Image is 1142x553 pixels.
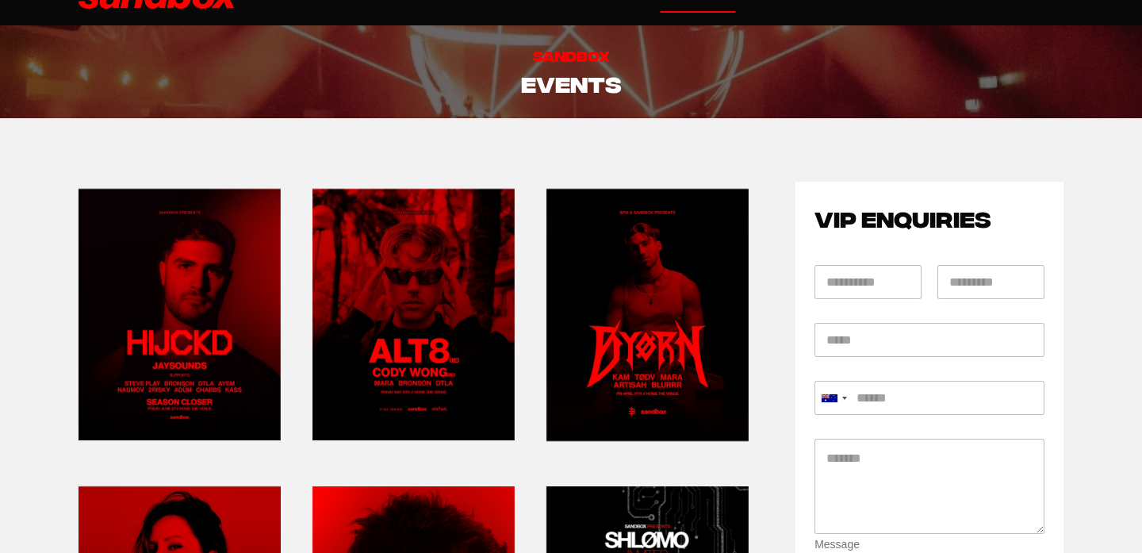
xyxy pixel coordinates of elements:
[79,66,1063,99] h2: Events
[814,381,1044,415] input: Mobile
[814,201,1044,234] h2: VIP ENQUIRIES
[79,44,1063,66] h6: Sandbox
[814,538,1044,551] div: Message
[814,381,853,415] button: Selected country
